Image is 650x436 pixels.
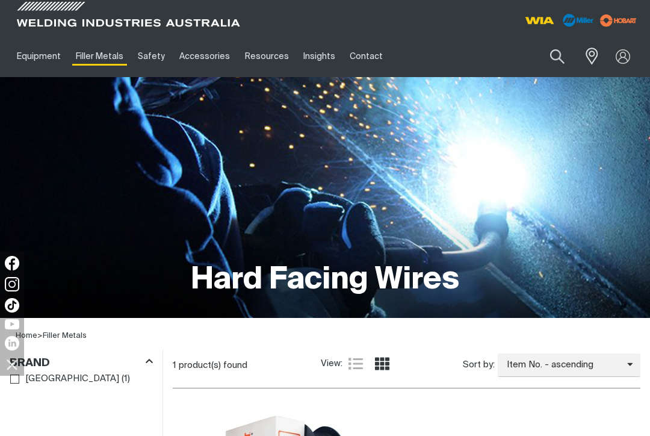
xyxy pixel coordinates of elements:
[522,42,578,70] input: Product name or item number...
[122,372,130,386] span: ( 1 )
[5,298,19,313] img: TikTok
[10,36,68,77] a: Equipment
[10,36,483,77] nav: Main
[173,350,640,381] section: Product list controls
[43,332,87,340] a: Filler Metals
[191,261,459,300] h1: Hard Facing Wires
[5,277,19,291] img: Instagram
[321,357,342,371] span: View:
[16,332,37,340] a: Home
[172,36,237,77] a: Accessories
[5,336,19,350] img: LinkedIn
[5,256,19,270] img: Facebook
[2,354,22,375] img: hide socials
[238,36,296,77] a: Resources
[10,371,152,387] ul: Brand
[342,36,390,77] a: Contact
[179,361,247,370] span: product(s) found
[463,358,495,372] span: Sort by:
[596,11,640,30] img: miller
[10,354,153,370] div: Brand
[68,36,130,77] a: Filler Metals
[173,360,321,372] div: 1
[5,319,19,329] img: YouTube
[37,332,43,340] span: >
[10,350,153,388] aside: Filters
[10,371,119,387] a: [GEOGRAPHIC_DATA]
[10,357,50,370] h3: Brand
[348,357,363,371] a: List view
[25,372,119,386] span: [GEOGRAPHIC_DATA]
[296,36,342,77] a: Insights
[498,358,627,372] span: Item No. - ascending
[131,36,172,77] a: Safety
[537,42,578,70] button: Search products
